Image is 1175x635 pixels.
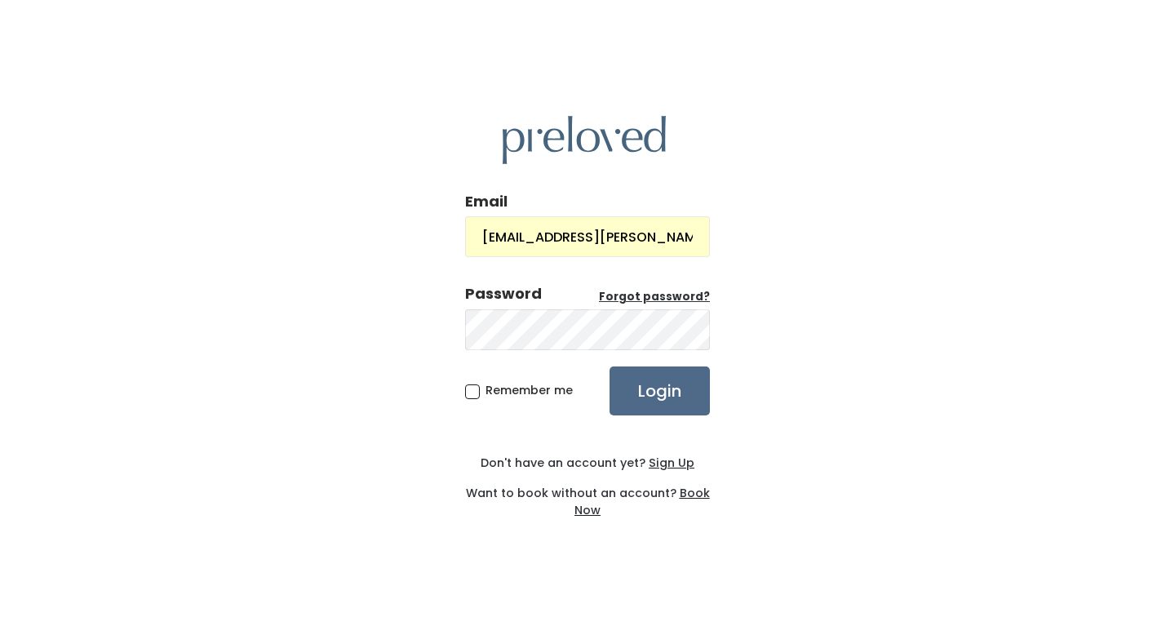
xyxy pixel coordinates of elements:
label: Email [465,191,508,212]
img: preloved logo [503,116,666,164]
a: Sign Up [645,455,694,471]
input: Login [610,366,710,415]
div: Don't have an account yet? [465,455,710,472]
u: Forgot password? [599,289,710,304]
a: Book Now [574,485,710,518]
span: Remember me [486,382,573,398]
a: Forgot password? [599,289,710,305]
div: Want to book without an account? [465,472,710,519]
u: Sign Up [649,455,694,471]
div: Password [465,283,542,304]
